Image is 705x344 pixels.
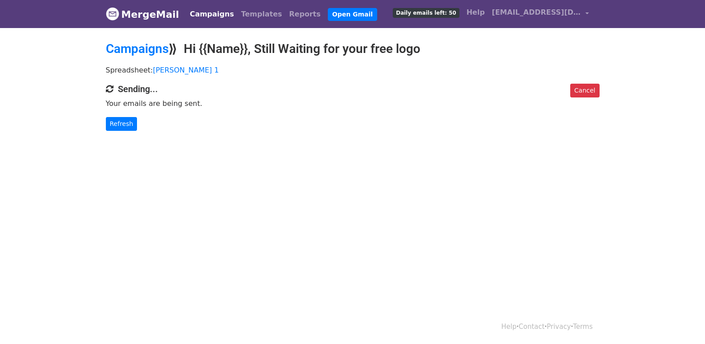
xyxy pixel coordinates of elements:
[501,323,516,331] a: Help
[106,41,600,57] h2: ⟫ Hi {{Name}}, Still Waiting for your free logo
[106,99,600,108] p: Your emails are being sent.
[547,323,571,331] a: Privacy
[106,65,600,75] p: Spreadsheet:
[106,7,119,20] img: MergeMail logo
[238,5,286,23] a: Templates
[573,323,592,331] a: Terms
[153,66,219,74] a: [PERSON_NAME] 1
[106,5,179,24] a: MergeMail
[492,7,581,18] span: [EMAIL_ADDRESS][DOMAIN_NAME]
[389,4,463,21] a: Daily emails left: 50
[186,5,238,23] a: Campaigns
[286,5,324,23] a: Reports
[488,4,592,24] a: [EMAIL_ADDRESS][DOMAIN_NAME]
[106,41,169,56] a: Campaigns
[328,8,377,21] a: Open Gmail
[570,84,599,97] a: Cancel
[106,117,137,131] a: Refresh
[106,84,600,94] h4: Sending...
[519,323,544,331] a: Contact
[463,4,488,21] a: Help
[393,8,459,18] span: Daily emails left: 50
